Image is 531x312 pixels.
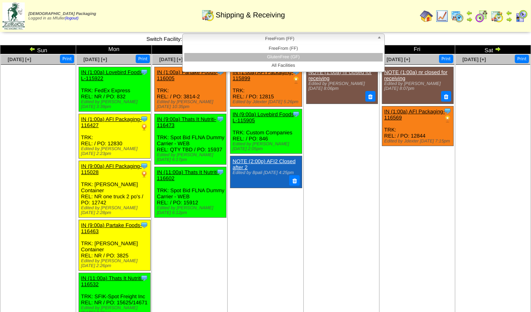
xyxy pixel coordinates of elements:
div: Edited by [PERSON_NAME] [DATE] 6:12pm [157,206,226,215]
div: Edited by [PERSON_NAME] [DATE] 6:17pm [157,153,226,162]
td: Sat [455,45,531,54]
img: home.gif [420,10,433,23]
img: arrowleft.gif [466,10,473,16]
div: TRK: Custom Companies REL: / PO: 846 [230,109,302,154]
img: Tooltip [216,168,224,176]
img: arrowright.gif [506,16,512,23]
div: Edited by [PERSON_NAME] [DATE] 2:05pm [232,142,302,151]
a: IN (1:00a) AFI Packaging-116569 [384,108,445,121]
div: Edited by [PERSON_NAME] [DATE] 8:06pm [309,81,375,91]
a: IN (11:00a) Thats It Nutriti-116602 [157,169,219,181]
img: arrowright.gif [466,16,473,23]
img: PO [140,170,148,178]
div: Edited by [PERSON_NAME] [DATE] 8:07pm [384,81,451,91]
img: arrowleft.gif [506,10,512,16]
a: [DATE] [+] [8,57,31,62]
img: arrowright.gif [495,46,501,52]
img: PO [140,123,148,131]
img: Tooltip [140,221,148,229]
div: Edited by [PERSON_NAME] [DATE] 10:35pm [157,100,226,109]
img: PO [444,115,452,123]
img: zoroco-logo-small.webp [2,2,25,30]
div: TRK: REL: / PO: 12815 [230,67,302,107]
span: Shipping & Receiving [215,11,285,19]
img: calendarinout.gif [490,10,503,23]
a: IN (1:00a) Lovebird Foods L-115922 [81,69,142,81]
img: arrowleft.gif [29,46,36,52]
div: TRK: Spot Bid FLNA Dummy Carrier - WEB REL: QTY TBD / PO: 15937 [155,114,226,165]
li: All Facilities [184,62,383,70]
img: Tooltip [140,68,148,76]
a: NOTE (1:00a) nr closed for receiving [309,69,372,81]
a: [DATE] [+] [463,57,486,62]
button: Delete Note [441,91,452,102]
div: TRK: REL: / PO: 12844 [382,106,454,146]
td: Tue [152,45,228,54]
a: IN (9:00a) Lovebird Foods L-115905 [232,111,294,123]
a: IN (9:00a) Partake Foods-116463 [81,222,142,234]
img: calendarcustomer.gif [515,10,528,23]
div: TRK: FedEx Express REL: NR / PO: 832 [79,67,151,112]
div: Edited by Jdexter [DATE] 7:15pm [384,139,454,144]
img: Tooltip [140,115,148,123]
img: Tooltip [140,162,148,170]
a: IN (1:00a) AFI Packaging-116427 [81,116,142,128]
div: Edited by Bpali [DATE] 4:25pm [232,170,299,175]
div: TRK: REL: / PO: 3814-2 [155,67,226,112]
a: IN (9:00a) AFI Packaging-115028 [81,163,142,175]
div: TRK: [PERSON_NAME] Container REL: NR / PO: 3825 [79,220,151,271]
div: Edited by [PERSON_NAME] [DATE] 3:39pm [81,100,150,109]
td: Sun [0,45,76,54]
img: PO [292,76,300,84]
li: GlutenFree (GF) [184,53,383,62]
a: IN (9:00a) Thats It Nutriti-116473 [157,116,216,128]
a: NOTE (2:00p) AFI2 Closed after 2 [232,158,295,170]
a: [DATE] [+] [83,57,107,62]
li: FreeFrom (FF) [184,45,383,53]
button: Print [136,55,150,63]
span: [DEMOGRAPHIC_DATA] Packaging [28,12,96,16]
img: Tooltip [216,115,224,123]
div: Edited by [PERSON_NAME] [DATE] 2:26pm [81,259,150,268]
button: Print [439,55,453,63]
div: TRK: [PERSON_NAME] Container REL: NR one truck 2 po's / PO: 12742 [79,161,151,218]
a: IN (11:00a) Thats It Nutriti-116532 [81,275,143,287]
img: Tooltip [444,107,452,115]
a: NOTE (1:00a) nr closed for receiving [384,69,448,81]
button: Print [60,55,74,63]
div: TRK: REL: / PO: 12830 [79,114,151,159]
span: Logged in as Mfuller [28,12,96,21]
div: TRK: Spot Bid FLNA Dummy Carrier - WEB REL: / PO: 15912 [155,167,226,218]
a: IN (1:00a) AFI Packaging-115899 [232,69,293,81]
td: Fri [379,45,455,54]
img: calendarblend.gif [475,10,488,23]
a: [DATE] [+] [387,57,410,62]
img: Tooltip [140,274,148,282]
img: calendarinout.gif [201,8,214,21]
a: [DATE] [+] [159,57,183,62]
img: Tooltip [292,110,300,118]
div: Edited by [PERSON_NAME] [DATE] 2:23pm [81,146,150,156]
span: FreeFrom (FF) [186,34,374,44]
button: Delete Note [289,175,300,186]
img: line_graph.gif [435,10,448,23]
img: calendarprod.gif [451,10,464,23]
a: (logout) [65,16,79,21]
button: Delete Note [365,91,376,102]
td: Mon [76,45,152,54]
div: Edited by Jdexter [DATE] 5:26pm [232,100,302,104]
a: IN (1:00a) Partake Foods-116005 [157,69,218,81]
button: Print [515,55,529,63]
div: Edited by [PERSON_NAME] [DATE] 2:28pm [81,206,150,215]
